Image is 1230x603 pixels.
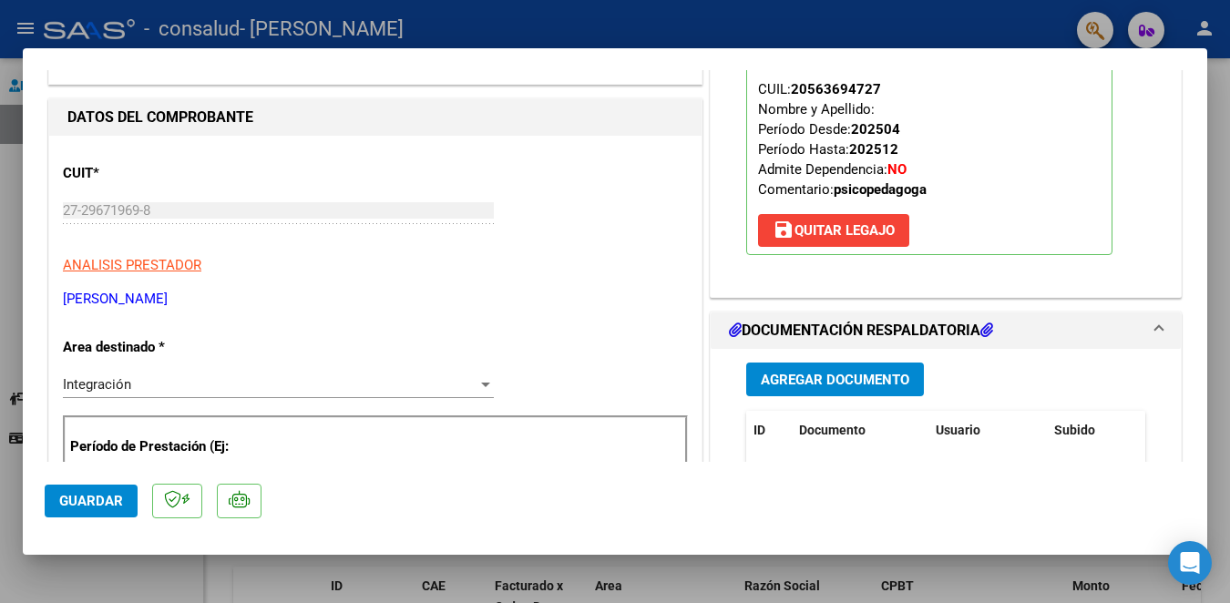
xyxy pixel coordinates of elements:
div: 20563694727 [791,79,881,99]
h1: DOCUMENTACIÓN RESPALDATORIA [729,320,993,342]
datatable-header-cell: Acción [1138,411,1229,450]
span: Agregar Documento [761,372,909,388]
strong: NO [887,161,907,178]
datatable-header-cell: Subido [1047,411,1138,450]
mat-icon: save [773,219,794,240]
p: Legajo preaprobado para Período de Prestación: [746,13,1112,255]
button: Guardar [45,485,138,517]
p: [PERSON_NAME] [63,289,688,310]
span: Integración [63,376,131,393]
div: Open Intercom Messenger [1168,541,1212,585]
strong: 202504 [851,121,900,138]
span: ID [753,423,765,437]
span: Comentario: [758,181,927,198]
strong: 202512 [849,141,898,158]
p: CUIT [63,163,251,184]
button: Quitar Legajo [758,214,909,247]
datatable-header-cell: Usuario [928,411,1047,450]
span: Quitar Legajo [773,222,895,239]
datatable-header-cell: ID [746,411,792,450]
p: Area destinado * [63,337,251,358]
span: ANALISIS PRESTADOR [63,257,201,273]
span: Usuario [936,423,980,437]
span: Documento [799,423,866,437]
strong: DATOS DEL COMPROBANTE [67,108,253,126]
strong: psicopedagoga [834,181,927,198]
mat-expansion-panel-header: DOCUMENTACIÓN RESPALDATORIA [711,312,1181,349]
datatable-header-cell: Documento [792,411,928,450]
span: CUIL: Nombre y Apellido: Período Desde: Período Hasta: Admite Dependencia: [758,81,927,198]
p: Período de Prestación (Ej: 202305 para Mayo 2023 [70,436,253,477]
span: Subido [1054,423,1095,437]
span: Guardar [59,493,123,509]
button: Agregar Documento [746,363,924,396]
